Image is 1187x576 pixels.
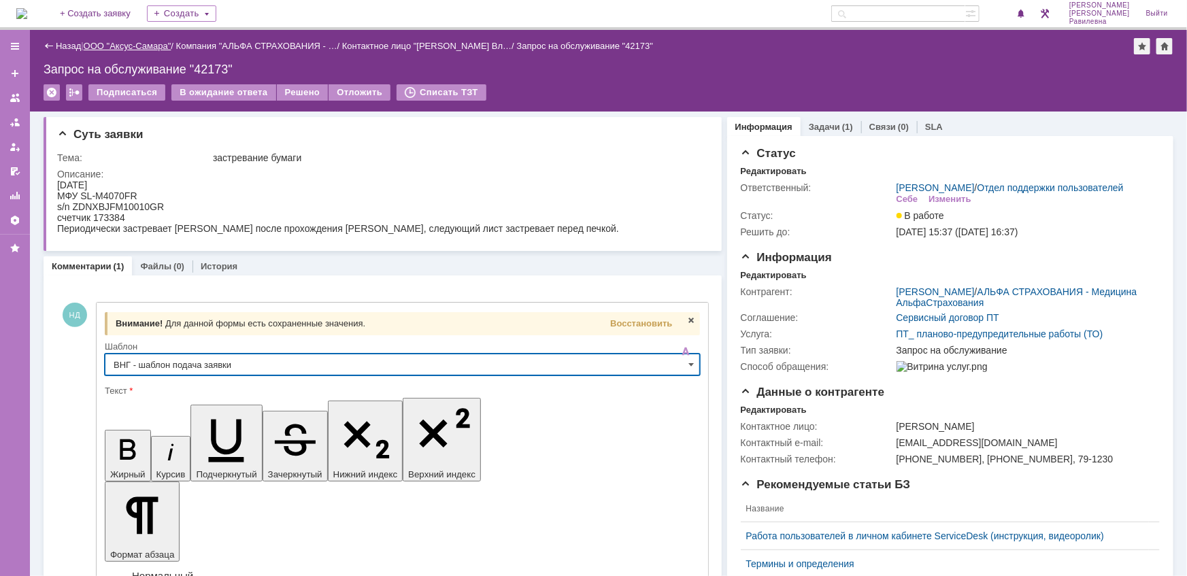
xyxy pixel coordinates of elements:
a: Файлы [140,261,171,271]
span: Внимание! [116,318,163,328]
div: Способ обращения: [741,361,894,372]
a: Настройки [4,209,26,231]
div: застревание бумаги [213,152,701,163]
img: Витрина услуг.png [897,361,988,372]
span: информация о модели и серийном номере или уникальном идентификационном номере оборудования, присв... [33,135,181,234]
div: Добавить в избранное [1134,38,1150,54]
span: Подчеркнутый [196,469,256,479]
span: Для данной формы есть сохраненные значения. [165,318,365,328]
a: История [201,261,237,271]
span: Расширенный поиск [965,6,979,19]
div: Контактный e-mail: [741,437,894,448]
td: 2. Заявитель [6,384,97,399]
a: Создать заявку [4,63,26,84]
div: Текст [105,386,697,395]
div: Запрос на обслуживание [897,345,1153,356]
a: [PERSON_NAME] [897,286,975,297]
div: Удалить [44,84,60,101]
a: Заявки в моей ответственности [4,112,26,133]
div: Описание: [57,169,704,180]
span: В работе [897,210,944,221]
div: Запрос на обслуживание "42173" [517,41,654,51]
button: Подчеркнутый [190,405,262,481]
span: Закрыть [686,315,697,326]
span: Суть заявки [57,128,143,141]
span: Статус [741,147,796,160]
span: Жирный [110,469,146,479]
div: / [897,286,1153,308]
span: [PERSON_NAME] [1069,10,1130,18]
div: Работа с массовостью [66,84,82,101]
a: Мои заявки [4,136,26,158]
span: Рекомендуемые статьи БЗ [741,478,911,491]
div: / [84,41,176,51]
div: Ответственный: [741,182,894,193]
div: Статус: [741,210,894,221]
span: Скрыть панель инструментов [678,343,695,360]
div: Себе [897,194,918,205]
div: Услуга: [741,328,894,339]
div: [PERSON_NAME] [897,421,1153,432]
div: (0) [898,122,909,132]
div: Редактировать [741,270,807,281]
div: (1) [114,261,124,271]
div: Запрос на обслуживание "42173" [44,63,1173,76]
span: шаблон [41,344,81,358]
img: logo [16,8,27,19]
span: Формат абзаца [110,549,174,560]
a: Работа пользователей в личном кабинете ServiceDesk (инструкция, видеоролик) [746,530,1143,541]
div: Контактный телефон: [741,454,894,464]
div: / [176,41,342,51]
a: SLA [925,122,943,132]
div: (0) [173,261,184,271]
div: Контрагент: [741,286,894,297]
span: Данные о контрагенте [741,386,885,399]
div: | [81,40,83,50]
a: Сервисный договор ПТ [897,312,999,323]
span: Верхний индекс [408,469,475,479]
a: Информация [735,122,792,132]
span: Нижний индекс [333,469,398,479]
td: 3. Контактный телефон заявителя [6,399,97,422]
div: Тип заявки: [741,345,894,356]
button: Жирный [105,430,151,481]
div: / [897,182,1124,193]
span: Заявка может быть подана как в произвольной форме, так и в форме [5,316,172,358]
span: [DATE] 15:37 ([DATE] 16:37) [897,226,1018,237]
span: Равилевна [1069,18,1130,26]
a: Назад [56,41,81,51]
a: Компания "АЛЬФА СТРАХОВАНИЯ - … [176,41,337,51]
a: Контактное лицо "[PERSON_NAME] Вл… [342,41,512,51]
div: [PHONE_NUMBER], [PHONE_NUMBER], 79-1230 [897,454,1153,464]
div: (1) [842,122,853,132]
a: Перейти в интерфейс администратора [1037,5,1053,22]
a: ООО "Аксус-Самара" [84,41,171,51]
div: [EMAIL_ADDRESS][DOMAIN_NAME] [897,437,1153,448]
div: Тема: [57,152,210,163]
button: Зачеркнутый [263,411,328,481]
th: Название [741,496,1149,522]
span: Зачеркнутый [268,469,322,479]
div: Решить до: [741,226,894,237]
td: 4. Серийный или инвентарный № оборудования [6,422,97,458]
span: Восстановить [610,318,672,328]
span: Информация [741,251,832,264]
button: Нижний индекс [328,401,403,481]
div: / [342,41,517,51]
a: Мои согласования [4,160,26,182]
div: Изменить [929,194,971,205]
div: Создать [147,5,216,22]
span: краткое описание причины обращения (неисправность, консультация и т.д.), возможно указание ожидае... [33,235,193,305]
a: Термины и определения [746,558,1143,569]
a: Комментарии [52,261,112,271]
a: [PERSON_NAME] [897,182,975,193]
div: Сделать домашней страницей [1156,38,1173,54]
a: ПТ_ планово-предупредительные работы (ТО) [897,328,1103,339]
div: Редактировать [741,405,807,416]
a: Заявки на командах [4,87,26,109]
span: НД [63,303,87,327]
div: Шаблон [105,342,697,351]
span: контактная информация (Ф.И.О. заявителя, адрес офиса, местоположение, телефон, адрес электронной ... [33,63,180,134]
